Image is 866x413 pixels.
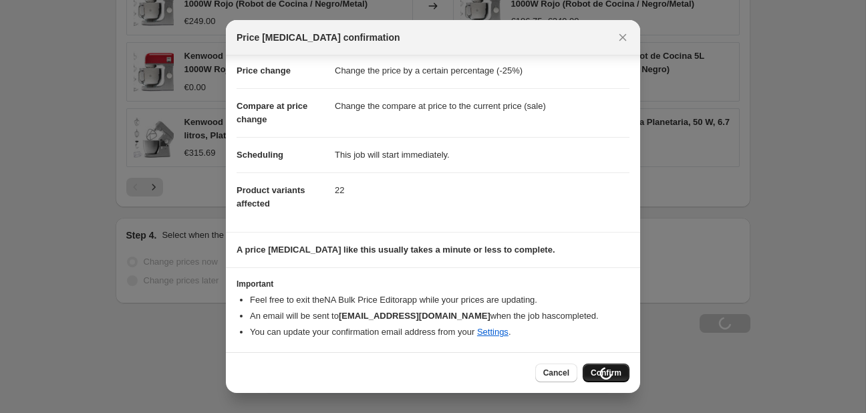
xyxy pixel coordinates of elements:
[535,364,577,382] button: Cancel
[335,53,629,88] dd: Change the price by a certain percentage (-25%)
[237,31,400,44] span: Price [MEDICAL_DATA] confirmation
[237,150,283,160] span: Scheduling
[237,279,629,289] h3: Important
[477,327,509,337] a: Settings
[237,245,555,255] b: A price [MEDICAL_DATA] like this usually takes a minute or less to complete.
[335,88,629,124] dd: Change the compare at price to the current price (sale)
[237,65,291,76] span: Price change
[613,28,632,47] button: Close
[339,311,490,321] b: [EMAIL_ADDRESS][DOMAIN_NAME]
[250,309,629,323] li: An email will be sent to when the job has completed .
[237,101,307,124] span: Compare at price change
[237,185,305,209] span: Product variants affected
[250,293,629,307] li: Feel free to exit the NA Bulk Price Editor app while your prices are updating.
[335,137,629,172] dd: This job will start immediately.
[335,172,629,208] dd: 22
[250,325,629,339] li: You can update your confirmation email address from your .
[543,368,569,378] span: Cancel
